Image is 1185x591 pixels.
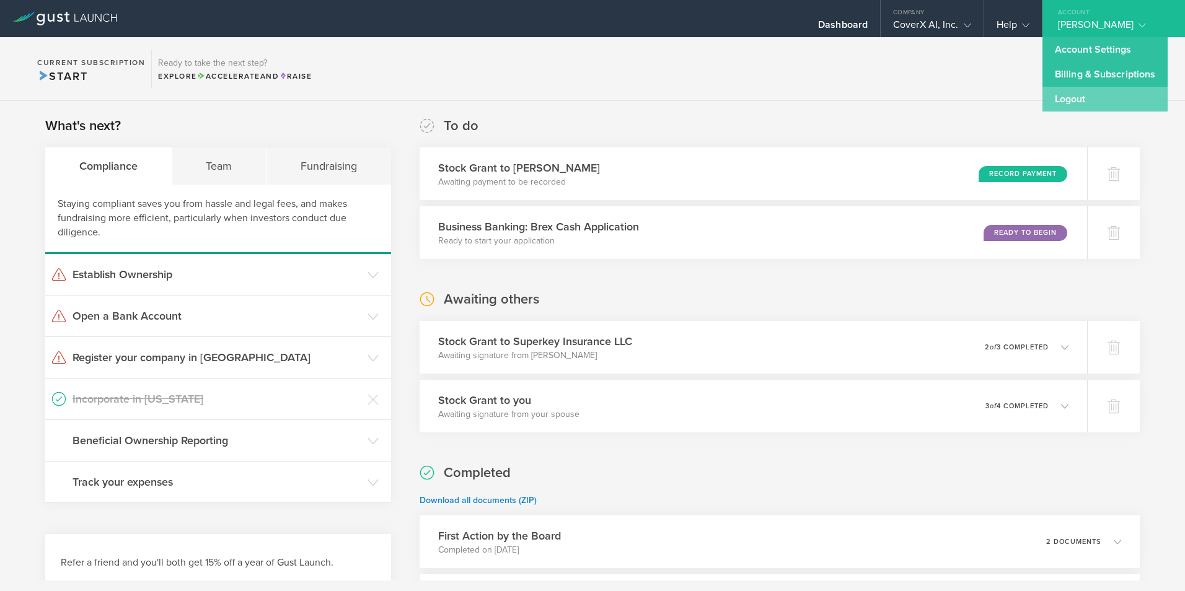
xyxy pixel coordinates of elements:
[979,166,1067,182] div: Record Payment
[172,147,267,185] div: Team
[73,432,361,449] h3: Beneficial Ownership Reporting
[73,391,361,407] h3: Incorporate in [US_STATE]
[438,160,600,176] h3: Stock Grant to [PERSON_NAME]
[438,219,639,235] h3: Business Banking: Brex Cash Application
[73,349,361,366] h3: Register your company in [GEOGRAPHIC_DATA]
[420,495,537,506] a: Download all documents (ZIP)
[990,343,997,351] em: of
[37,59,145,66] h2: Current Subscription
[438,176,600,188] p: Awaiting payment to be recorded
[438,235,639,247] p: Ready to start your application
[73,308,361,324] h3: Open a Bank Account
[438,349,632,362] p: Awaiting signature from [PERSON_NAME]
[985,403,1049,409] p: 3 4 completed
[893,19,971,37] div: CoverX AI, Inc.
[438,544,561,556] p: Completed on [DATE]
[197,72,260,81] span: Accelerate
[45,147,172,185] div: Compliance
[279,72,312,81] span: Raise
[1046,538,1101,545] p: 2 documents
[984,225,1067,241] div: Ready to Begin
[990,402,997,410] em: of
[1058,19,1163,37] div: [PERSON_NAME]
[267,147,391,185] div: Fundraising
[438,528,561,544] h3: First Action by the Board
[444,117,478,135] h2: To do
[45,185,391,254] div: Staying compliant saves you from hassle and legal fees, and makes fundraising more efficient, par...
[444,291,539,309] h2: Awaiting others
[420,206,1087,259] div: Business Banking: Brex Cash ApplicationReady to start your applicationReady to Begin
[997,19,1029,37] div: Help
[438,408,579,421] p: Awaiting signature from your spouse
[438,392,579,408] h3: Stock Grant to you
[444,464,511,482] h2: Completed
[197,72,280,81] span: and
[438,333,632,349] h3: Stock Grant to Superkey Insurance LLC
[420,147,1087,200] div: Stock Grant to [PERSON_NAME]Awaiting payment to be recordedRecord Payment
[158,71,312,82] div: Explore
[818,19,868,37] div: Dashboard
[985,344,1049,351] p: 2 3 completed
[73,474,361,490] h3: Track your expenses
[1123,532,1185,591] iframe: Chat Widget
[37,69,87,83] span: Start
[158,59,312,68] h3: Ready to take the next step?
[73,266,361,282] h3: Establish Ownership
[45,117,121,135] h2: What's next?
[151,50,318,88] div: Ready to take the next step?ExploreAccelerateandRaise
[61,556,376,570] h3: Refer a friend and you'll both get 15% off a year of Gust Launch.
